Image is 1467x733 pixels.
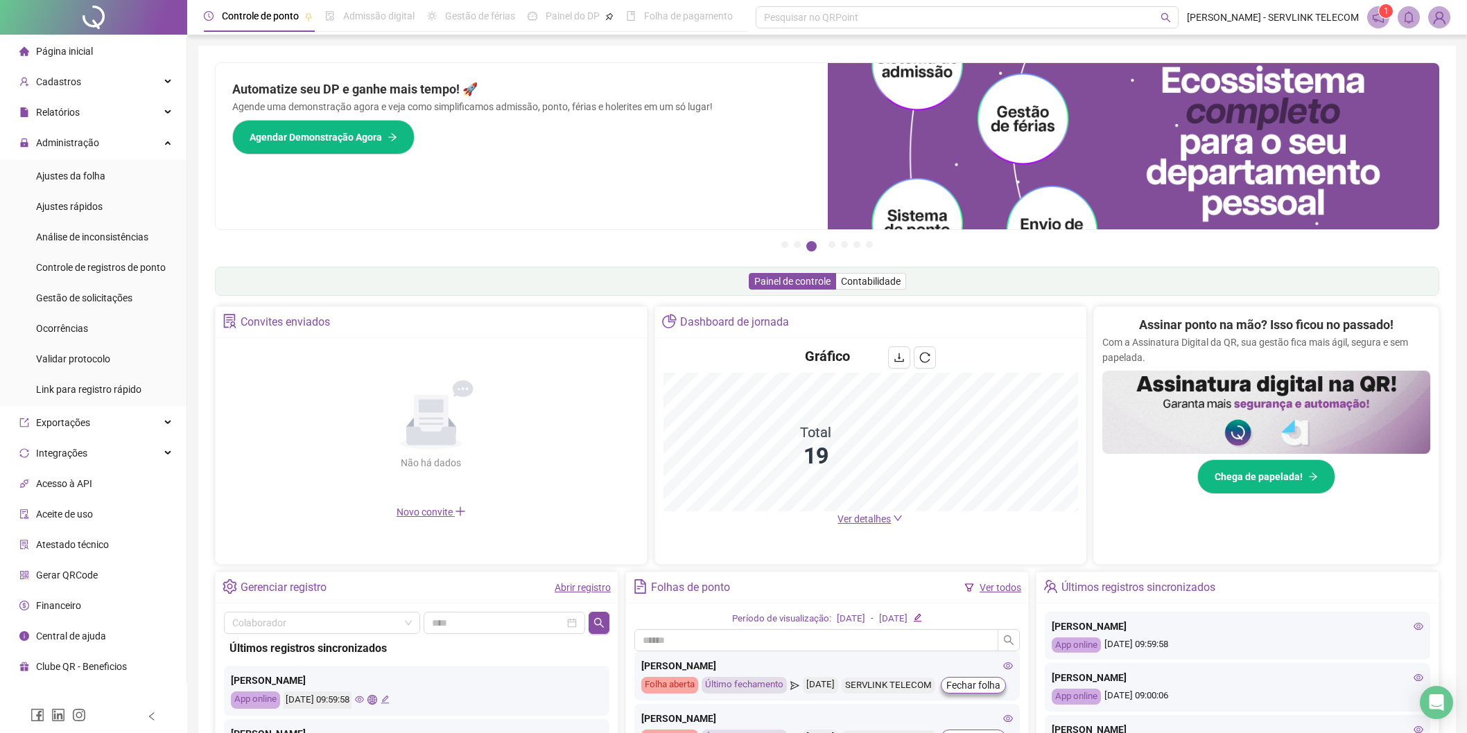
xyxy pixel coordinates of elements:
span: download [894,352,905,363]
div: App online [231,691,280,709]
span: 1 [1384,6,1389,16]
span: lock [19,138,29,148]
div: [DATE] 09:59:58 [284,691,351,709]
span: file-done [325,11,335,21]
span: solution [223,314,237,328]
span: pushpin [304,12,313,21]
span: Fechar folha [946,678,1000,693]
span: pushpin [605,12,614,21]
span: Ver detalhes [837,513,891,524]
button: 6 [853,241,860,248]
div: [PERSON_NAME] [1052,670,1423,685]
span: Ocorrências [36,323,88,334]
span: Relatórios [36,107,80,118]
span: api [19,479,29,488]
span: sync [19,448,29,458]
span: eye [1414,673,1423,682]
div: Open Intercom Messenger [1420,686,1453,719]
span: Painel de controle [754,276,831,287]
span: Atestado técnico [36,539,109,550]
img: 32367 [1429,7,1450,28]
button: Agendar Demonstração Agora [232,120,415,154]
span: team [1043,579,1058,594]
span: setting [223,579,237,594]
div: Folha aberta [641,677,698,694]
span: plus [455,506,466,517]
span: Link para registro rápido [36,384,141,395]
span: facebook [31,708,44,722]
a: Ver todos [980,582,1021,593]
div: Dashboard de jornada [680,310,789,334]
span: book [626,11,636,21]
span: arrow-right [388,132,397,142]
span: bell [1403,11,1415,24]
div: [PERSON_NAME] [231,673,602,688]
span: Ajustes rápidos [36,201,103,212]
span: Aceite de uso [36,509,93,520]
span: Exportações [36,417,90,428]
span: Agendar Demonstração Agora [250,130,382,145]
div: [DATE] [879,612,908,626]
span: edit [913,613,922,622]
span: Chega de papelada! [1215,469,1303,484]
span: Acesso à API [36,478,92,489]
span: [PERSON_NAME] - SERVLINK TELECOM [1187,10,1359,25]
span: Página inicial [36,46,93,57]
span: Folha de pagamento [644,10,733,21]
span: search [1003,635,1014,646]
span: Gerar QRCode [36,569,98,581]
span: Gestão de férias [445,10,515,21]
span: file [19,107,29,117]
div: - [871,612,874,626]
div: [DATE] [837,612,865,626]
span: Análise de inconsistências [36,231,148,242]
button: 7 [866,241,873,248]
sup: 1 [1379,4,1393,18]
span: qrcode [19,570,29,580]
span: search [593,617,605,628]
span: Financeiro [36,600,81,611]
button: 2 [794,241,801,248]
button: 4 [828,241,835,248]
span: down [893,513,903,523]
div: [DATE] 09:00:06 [1052,689,1423,705]
span: Controle de ponto [222,10,299,21]
div: Folhas de ponto [651,576,730,599]
span: Controle de registros de ponto [36,262,166,273]
span: Novo convite [397,506,466,518]
span: Administração [36,137,99,148]
span: info-circle [19,631,29,641]
h2: Assinar ponto na mão? Isso ficou no passado! [1139,315,1394,335]
div: Último fechamento [702,677,787,694]
div: Últimos registros sincronizados [1061,576,1215,599]
span: Validar protocolo [36,353,110,364]
span: search [1161,12,1171,23]
div: Não há dados [367,455,495,470]
a: Abrir registro [555,582,611,593]
div: SERVLINK TELECOM [842,678,935,694]
span: Admissão digital [343,10,415,21]
span: pie-chart [662,314,677,328]
span: left [147,712,157,721]
div: App online [1052,689,1101,705]
div: [PERSON_NAME] [641,658,1013,673]
span: Cadastros [36,76,81,87]
p: Agende uma demonstração agora e veja como simplificamos admissão, ponto, férias e holerites em um... [232,99,811,114]
span: clock-circle [204,11,214,21]
div: Período de visualização: [732,612,831,626]
span: eye [355,695,364,704]
div: Últimos registros sincronizados [229,639,604,657]
button: 3 [806,241,817,251]
div: Convites enviados [241,310,330,334]
button: 5 [841,241,848,248]
button: Chega de papelada! [1197,459,1335,494]
span: sun [427,11,437,21]
span: global [367,695,376,704]
button: Fechar folha [941,677,1006,694]
span: send [790,677,799,694]
span: audit [19,509,29,519]
span: user-add [19,77,29,87]
h2: Automatize seu DP e ganhe mais tempo! 🚀 [232,80,811,99]
button: 1 [781,241,788,248]
span: solution [19,540,29,549]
